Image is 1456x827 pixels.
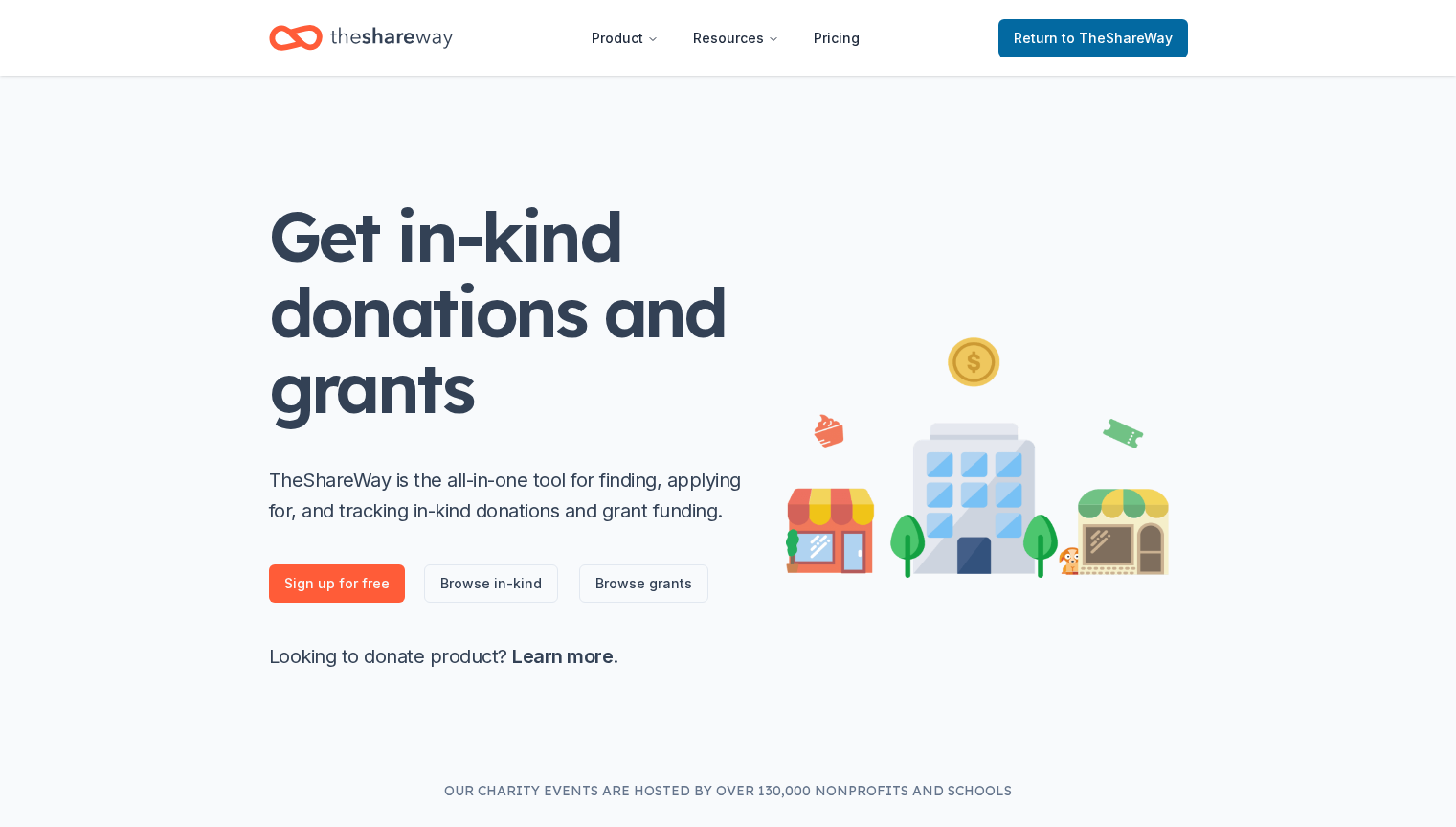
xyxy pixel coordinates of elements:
a: Browse in-kind [424,564,558,603]
img: Illustration for landing page [786,330,1169,578]
a: Sign up for free [269,564,405,603]
span: Return [1014,27,1173,50]
a: Returnto TheShareWay [998,19,1188,57]
a: Pricing [798,19,875,57]
button: Resources [678,19,795,57]
h1: Get in-kind donations and grants [269,198,748,426]
nav: Main [576,15,875,60]
p: Looking to donate product? . [269,641,748,672]
a: Browse grants [579,564,708,603]
span: to TheShareWay [1062,30,1173,46]
button: Product [576,19,674,57]
a: Home [269,15,453,60]
a: Learn more [512,645,613,668]
p: TheShareWay is the all-in-one tool for finding, applying for, and tracking in-kind donations and ... [269,465,748,526]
